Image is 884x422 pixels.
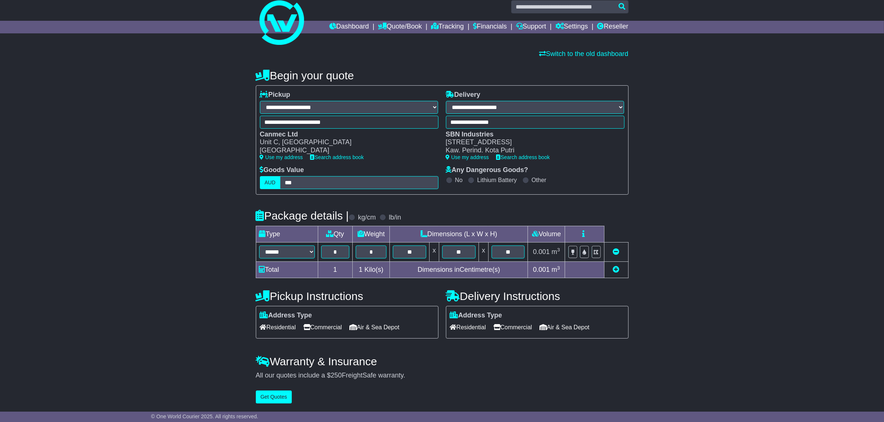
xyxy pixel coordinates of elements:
[260,91,290,99] label: Pickup
[389,214,401,222] label: lb/in
[359,266,362,273] span: 1
[260,146,431,155] div: [GEOGRAPHIC_DATA]
[303,322,342,333] span: Commercial
[352,262,390,278] td: Kilo(s)
[557,247,560,253] sup: 3
[260,322,296,333] span: Residential
[260,166,304,174] label: Goods Value
[310,154,364,160] a: Search address book
[479,242,488,261] td: x
[597,21,628,33] a: Reseller
[329,21,369,33] a: Dashboard
[260,131,431,139] div: Canmec Ltd
[446,290,629,302] h4: Delivery Instructions
[349,322,399,333] span: Air & Sea Depot
[151,413,258,419] span: © One World Courier 2025. All rights reserved.
[390,262,528,278] td: Dimensions in Centimetre(s)
[446,91,480,99] label: Delivery
[358,214,376,222] label: kg/cm
[446,138,617,146] div: [STREET_ADDRESS]
[446,166,528,174] label: Any Dangerous Goods?
[446,131,617,139] div: SBN Industries
[552,266,560,273] span: m
[260,311,312,320] label: Address Type
[256,355,629,367] h4: Warranty & Insurance
[446,154,489,160] a: Use my address
[528,226,565,242] td: Volume
[477,177,517,184] label: Lithium Battery
[613,266,620,273] a: Add new item
[555,21,588,33] a: Settings
[533,248,550,255] span: 0.001
[539,322,590,333] span: Air & Sea Depot
[557,265,560,271] sup: 3
[318,262,352,278] td: 1
[256,372,629,380] div: All our quotes include a $ FreightSafe warranty.
[256,390,292,403] button: Get Quotes
[496,154,550,160] a: Search address book
[450,322,486,333] span: Residential
[256,210,349,222] h4: Package details |
[539,50,628,57] a: Switch to the old dashboard
[260,138,431,146] div: Unit C, [GEOGRAPHIC_DATA]
[260,176,281,189] label: AUD
[533,266,550,273] span: 0.001
[493,322,532,333] span: Commercial
[256,262,318,278] td: Total
[532,177,547,184] label: Other
[260,154,303,160] a: Use my address
[318,226,352,242] td: Qty
[473,21,507,33] a: Financials
[256,69,629,82] h4: Begin your quote
[331,372,342,379] span: 250
[430,242,439,261] td: x
[256,290,438,302] h4: Pickup Instructions
[352,226,390,242] td: Weight
[378,21,422,33] a: Quote/Book
[450,311,502,320] label: Address Type
[446,146,617,155] div: Kaw. Perind. Kota Putri
[552,248,560,255] span: m
[613,248,620,255] a: Remove this item
[431,21,464,33] a: Tracking
[256,226,318,242] td: Type
[455,177,463,184] label: No
[390,226,528,242] td: Dimensions (L x W x H)
[516,21,546,33] a: Support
